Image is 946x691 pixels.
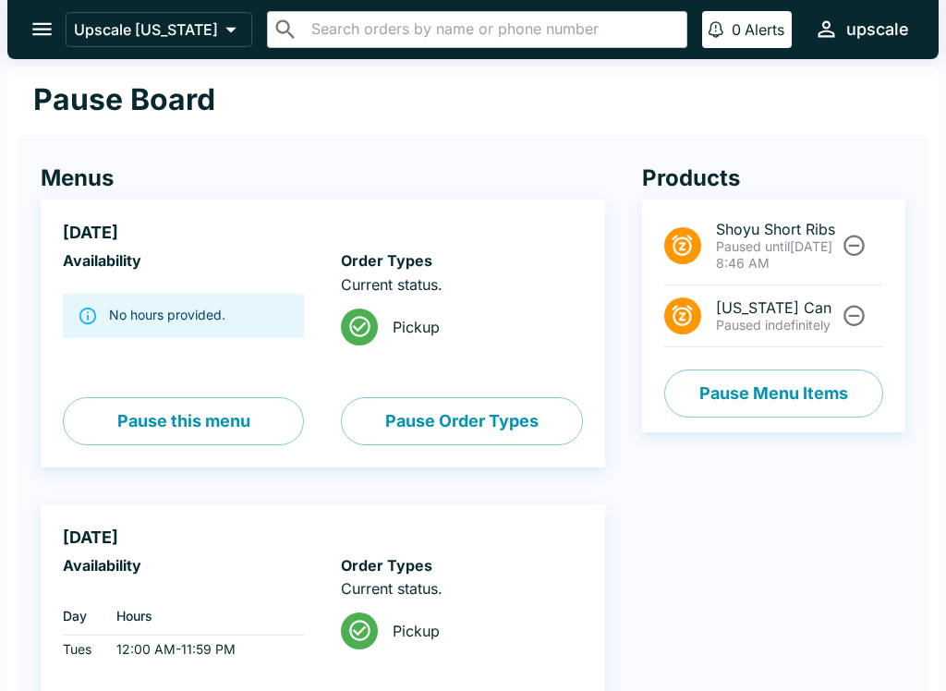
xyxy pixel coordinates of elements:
[341,251,582,270] h6: Order Types
[66,12,252,47] button: Upscale [US_STATE]
[732,20,741,39] p: 0
[341,275,582,294] p: Current status.
[716,238,790,254] span: Paused until
[102,598,304,635] th: Hours
[63,598,102,635] th: Day
[18,6,66,53] button: open drawer
[664,370,883,418] button: Pause Menu Items
[341,397,582,445] button: Pause Order Types
[716,238,839,272] p: [DATE] 8:46 AM
[63,556,304,575] h6: Availability
[109,299,225,333] div: No hours provided.
[341,556,582,575] h6: Order Types
[393,622,567,640] span: Pickup
[716,298,839,317] span: [US_STATE] Can
[393,318,567,336] span: Pickup
[716,317,839,333] p: Paused indefinitely
[63,635,102,663] td: Tues
[341,579,582,598] p: Current status.
[642,164,905,192] h4: Products
[716,220,839,238] span: Shoyu Short Ribs
[846,18,909,41] div: upscale
[63,275,304,294] p: ‏
[102,635,304,663] td: 12:00 AM - 11:59 PM
[807,9,916,49] button: upscale
[306,17,679,42] input: Search orders by name or phone number
[74,20,218,39] p: Upscale [US_STATE]
[63,251,304,270] h6: Availability
[837,298,871,333] button: Unpause
[837,228,871,262] button: Unpause
[33,81,215,118] h1: Pause Board
[63,397,304,445] button: Pause this menu
[745,20,784,39] p: Alerts
[63,579,304,598] p: ‏
[41,164,605,192] h4: Menus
